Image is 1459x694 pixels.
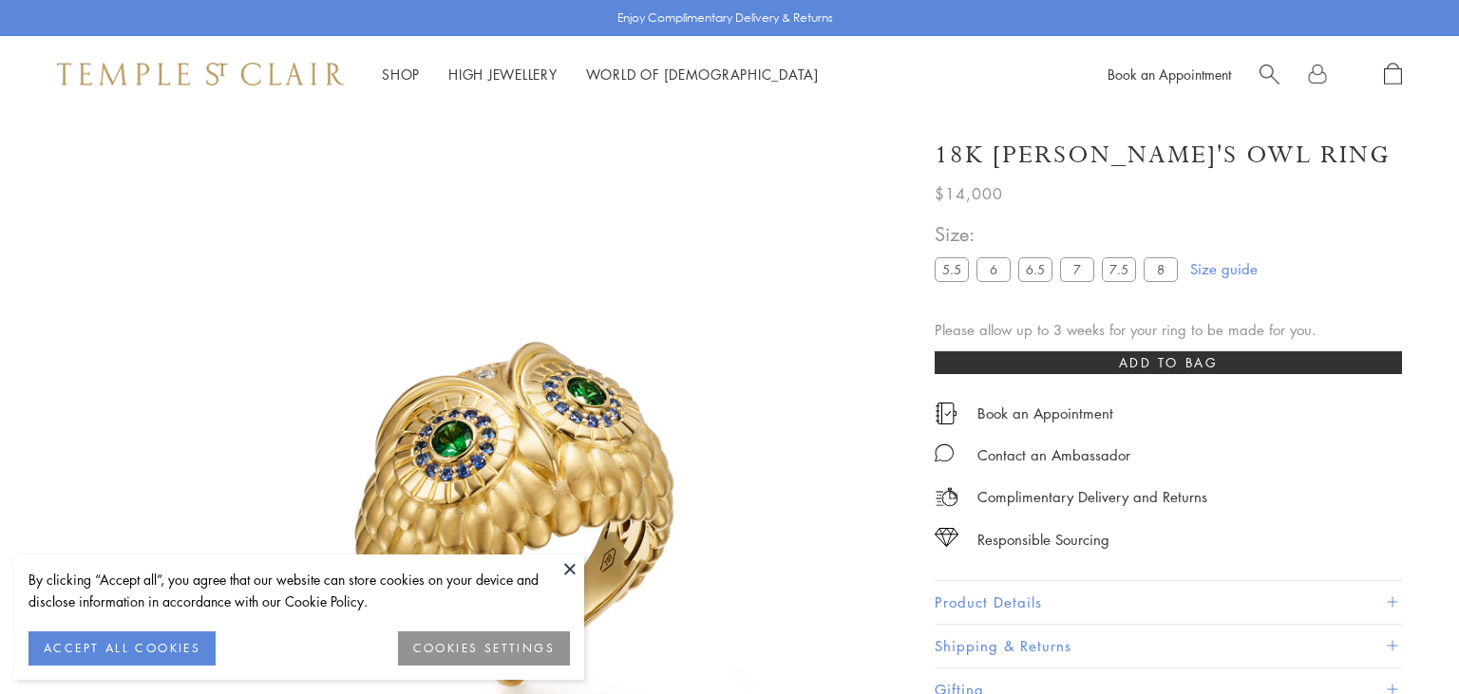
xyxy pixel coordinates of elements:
[935,485,958,509] img: icon_delivery.svg
[935,351,1402,374] button: Add to bag
[1018,257,1052,281] label: 6.5
[935,443,954,462] img: MessageIcon-01_2.svg
[935,218,1185,250] span: Size:
[1384,63,1402,86] a: Open Shopping Bag
[28,569,570,612] div: By clicking “Accept all”, you agree that our website can store cookies on your device and disclos...
[1190,259,1258,278] a: Size guide
[935,257,969,281] label: 5.5
[935,139,1391,172] h1: 18K [PERSON_NAME]'s Owl Ring
[977,528,1109,552] div: Responsible Sourcing
[935,318,1402,342] div: Please allow up to 3 weeks for your ring to be made for you.
[57,63,344,85] img: Temple St. Clair
[976,257,1011,281] label: 6
[935,181,1003,206] span: $14,000
[977,443,1130,467] div: Contact an Ambassador
[617,9,833,28] p: Enjoy Complimentary Delivery & Returns
[977,485,1207,509] p: Complimentary Delivery and Returns
[1108,65,1231,84] a: Book an Appointment
[1102,257,1136,281] label: 7.5
[382,63,819,86] nav: Main navigation
[935,403,957,424] img: icon_appointment.svg
[1260,63,1279,86] a: Search
[586,65,819,84] a: World of [DEMOGRAPHIC_DATA]World of [DEMOGRAPHIC_DATA]
[1144,257,1178,281] label: 8
[1119,352,1219,373] span: Add to bag
[398,631,570,666] button: COOKIES SETTINGS
[1060,257,1094,281] label: 7
[28,631,216,666] button: ACCEPT ALL COOKIES
[977,403,1113,423] a: Book an Appointment
[935,625,1402,667] button: Shipping & Returns
[935,528,958,547] img: icon_sourcing.svg
[382,65,420,84] a: ShopShop
[448,65,558,84] a: High JewelleryHigh Jewellery
[935,581,1402,624] button: Product Details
